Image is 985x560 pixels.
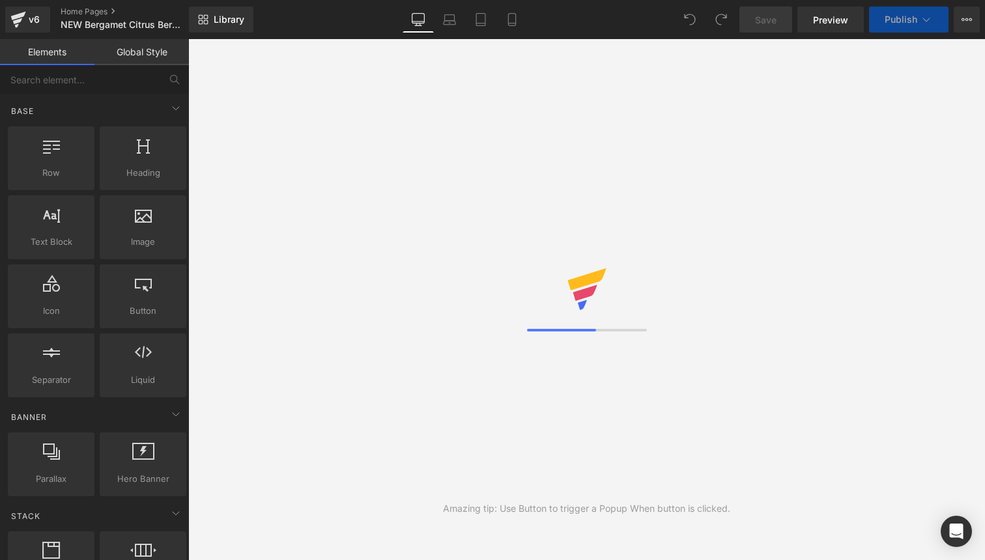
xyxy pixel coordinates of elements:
span: Row [12,166,91,180]
span: NEW Bergamet Citrus Bergamot Superfruit [61,20,186,30]
span: Preview [813,13,848,27]
span: Save [755,13,777,27]
span: Hero Banner [104,472,182,486]
span: Button [104,304,182,318]
a: Home Pages [61,7,210,17]
button: Publish [869,7,949,33]
div: Amazing tip: Use Button to trigger a Popup When button is clicked. [443,501,730,516]
button: More [954,7,980,33]
span: Heading [104,166,182,180]
span: Liquid [104,373,182,387]
div: v6 [26,11,42,28]
span: Parallax [12,472,91,486]
span: Text Block [12,235,91,249]
a: Global Style [94,39,189,65]
span: Publish [885,14,917,25]
a: Preview [797,7,864,33]
span: Separator [12,373,91,387]
button: Redo [708,7,734,33]
span: Image [104,235,182,249]
a: Tablet [465,7,496,33]
span: Base [10,105,35,117]
span: Banner [10,411,48,423]
a: New Library [189,7,253,33]
a: Desktop [403,7,434,33]
span: Library [214,14,244,25]
a: Mobile [496,7,528,33]
span: Stack [10,510,42,522]
a: Laptop [434,7,465,33]
button: Undo [677,7,703,33]
span: Icon [12,304,91,318]
a: v6 [5,7,50,33]
div: Open Intercom Messenger [941,516,972,547]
